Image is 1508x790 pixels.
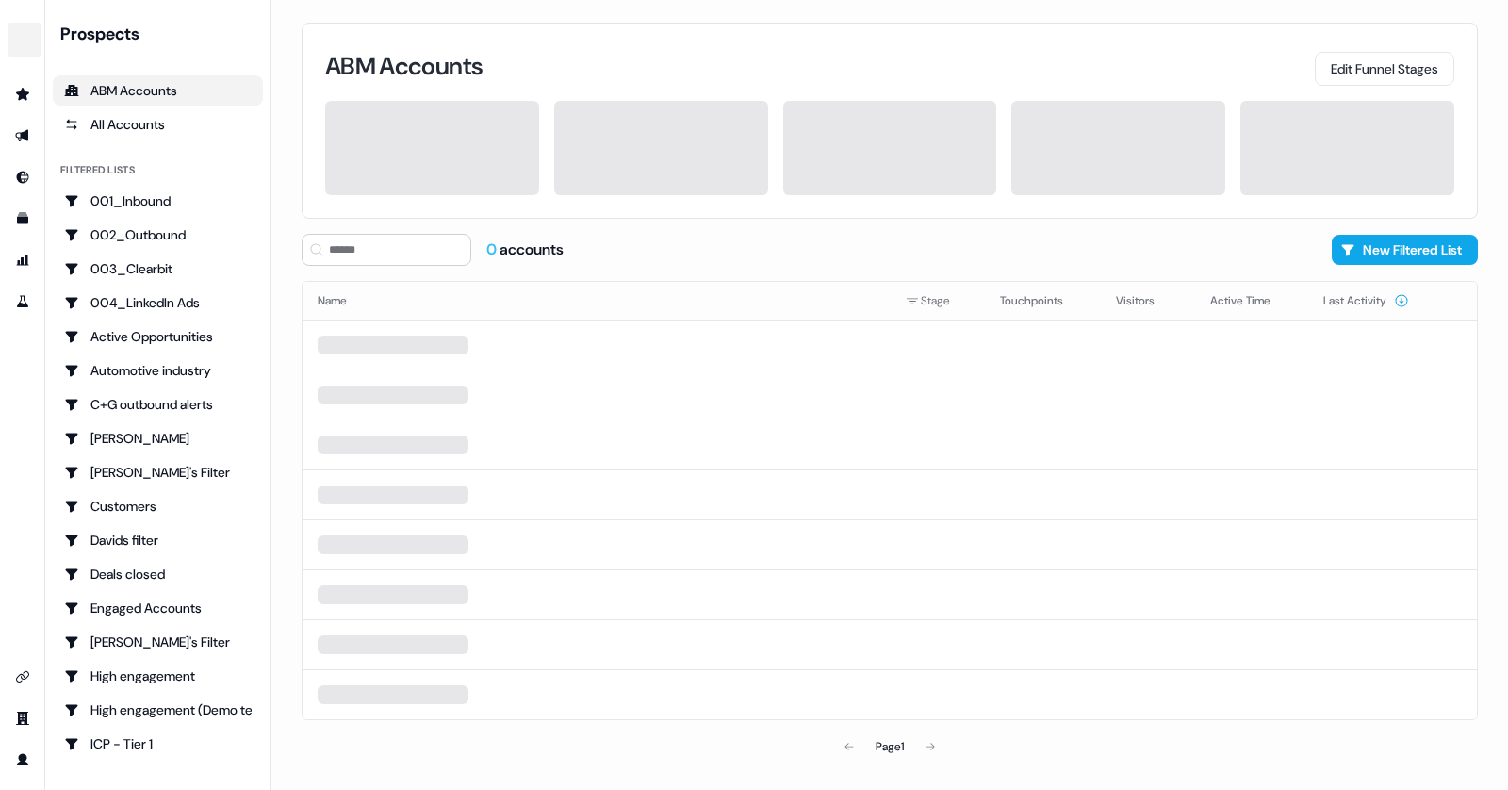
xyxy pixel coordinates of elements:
[64,115,252,134] div: All Accounts
[8,79,38,109] a: Go to prospects
[53,321,263,352] a: Go to Active Opportunities
[8,662,38,692] a: Go to integrations
[53,220,263,250] a: Go to 002_Outbound
[1210,284,1293,318] button: Active Time
[64,327,252,346] div: Active Opportunities
[53,525,263,555] a: Go to Davids filter
[325,54,483,78] h3: ABM Accounts
[53,389,263,420] a: Go to C+G outbound alerts
[53,186,263,216] a: Go to 001_Inbound
[53,423,263,453] a: Go to Charlotte Stone
[64,225,252,244] div: 002_Outbound
[1000,284,1086,318] button: Touchpoints
[64,667,252,685] div: High engagement
[53,695,263,725] a: Go to High engagement (Demo testing)
[64,565,252,584] div: Deals closed
[64,293,252,312] div: 004_LinkedIn Ads
[876,737,904,756] div: Page 1
[53,729,263,759] a: Go to ICP - Tier 1
[64,361,252,380] div: Automotive industry
[53,355,263,386] a: Go to Automotive industry
[64,633,252,651] div: [PERSON_NAME]'s Filter
[8,703,38,733] a: Go to team
[1323,284,1409,318] button: Last Activity
[64,734,252,753] div: ICP - Tier 1
[486,239,500,259] span: 0
[53,288,263,318] a: Go to 004_LinkedIn Ads
[906,291,970,310] div: Stage
[53,593,263,623] a: Go to Engaged Accounts
[53,75,263,106] a: ABM Accounts
[8,121,38,151] a: Go to outbound experience
[60,23,263,45] div: Prospects
[64,81,252,100] div: ABM Accounts
[8,245,38,275] a: Go to attribution
[53,457,263,487] a: Go to Charlotte's Filter
[64,395,252,414] div: C+G outbound alerts
[8,287,38,317] a: Go to experiments
[53,627,263,657] a: Go to Geneviève's Filter
[8,745,38,775] a: Go to profile
[64,259,252,278] div: 003_Clearbit
[64,191,252,210] div: 001_Inbound
[60,162,135,178] div: Filtered lists
[8,162,38,192] a: Go to Inbound
[303,282,891,320] th: Name
[64,599,252,617] div: Engaged Accounts
[64,463,252,482] div: [PERSON_NAME]'s Filter
[1315,52,1454,86] button: Edit Funnel Stages
[53,559,263,589] a: Go to Deals closed
[53,491,263,521] a: Go to Customers
[1332,235,1478,265] button: New Filtered List
[64,497,252,516] div: Customers
[53,661,263,691] a: Go to High engagement
[64,429,252,448] div: [PERSON_NAME]
[1116,284,1177,318] button: Visitors
[64,531,252,550] div: Davids filter
[486,239,564,260] div: accounts
[64,700,252,719] div: High engagement (Demo testing)
[53,109,263,140] a: All accounts
[53,254,263,284] a: Go to 003_Clearbit
[8,204,38,234] a: Go to templates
